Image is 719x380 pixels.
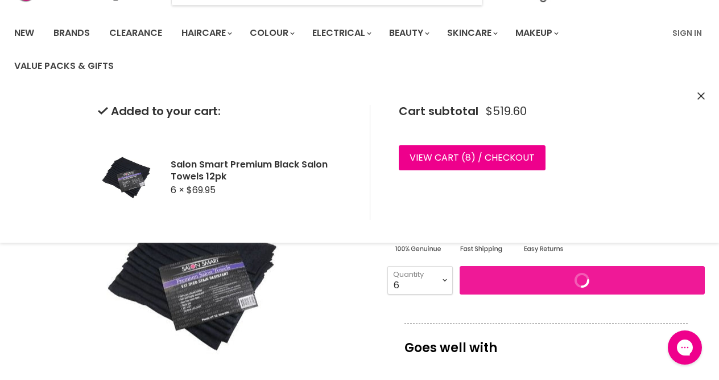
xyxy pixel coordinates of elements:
iframe: Gorgias live chat messenger [662,326,708,369]
a: Skincare [439,21,505,45]
a: Value Packs & Gifts [6,54,122,78]
span: 6 × [171,183,184,197]
a: Colour [241,21,301,45]
p: Goes well with [404,323,688,361]
h2: Added to your cart: [98,105,352,118]
a: Clearance [101,21,171,45]
a: Makeup [507,21,565,45]
a: Beauty [381,21,436,45]
a: Haircare [173,21,239,45]
a: Electrical [304,21,378,45]
ul: Main menu [6,17,666,83]
span: Cart subtotal [399,103,478,119]
a: New [6,21,43,45]
a: View cart (8) / Checkout [399,145,546,170]
span: $69.95 [187,183,216,197]
a: Brands [45,21,98,45]
span: 8 [465,151,471,164]
select: Quantity [387,266,453,295]
h2: Salon Smart Premium Black Salon Towels 12pk [171,158,352,182]
a: Sign In [666,21,709,45]
span: $519.60 [486,105,527,118]
img: Salon Smart Premium Black Salon Towels 12pk [98,134,155,220]
button: Close [697,91,705,103]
